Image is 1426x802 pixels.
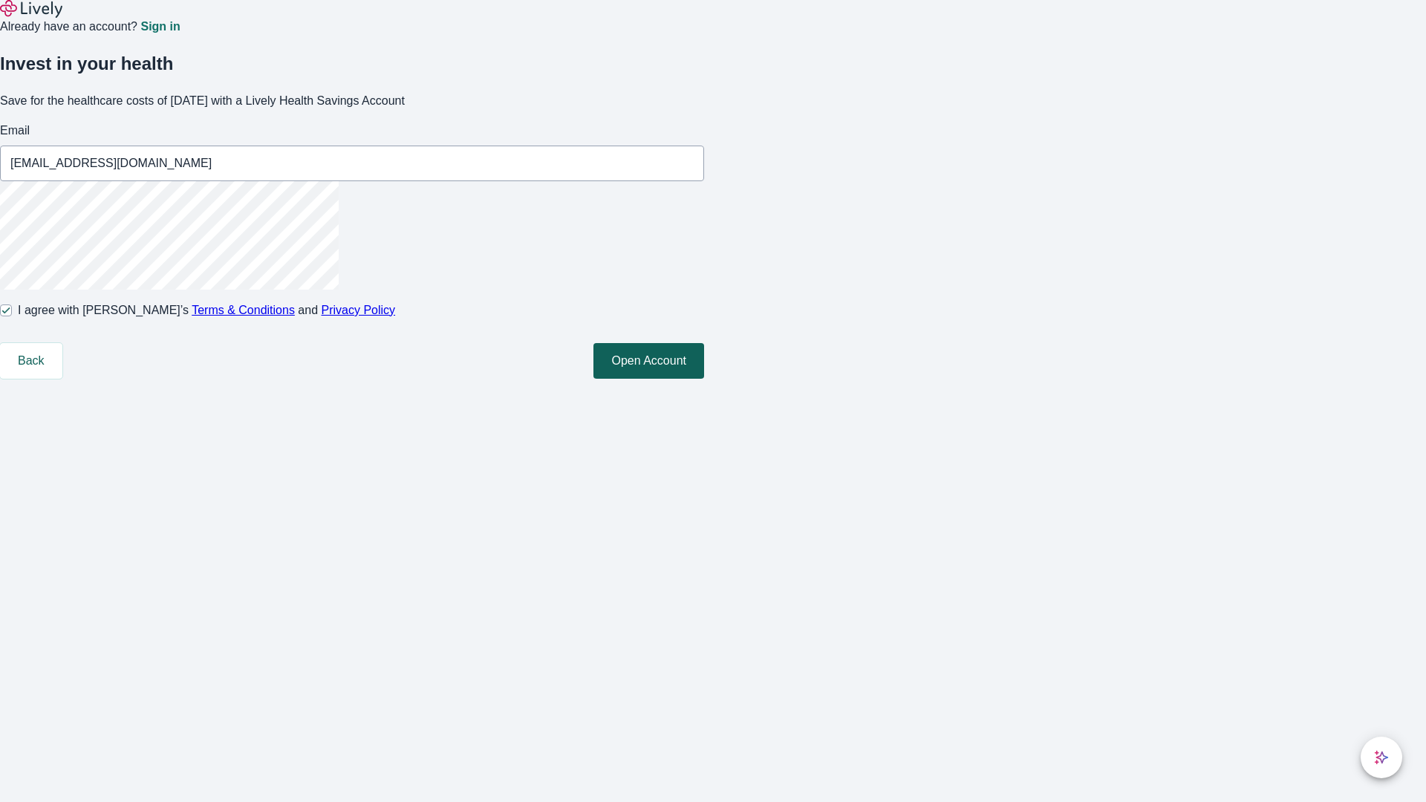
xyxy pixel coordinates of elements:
span: I agree with [PERSON_NAME]’s and [18,301,395,319]
a: Sign in [140,21,180,33]
a: Terms & Conditions [192,304,295,316]
svg: Lively AI Assistant [1374,750,1389,765]
button: chat [1361,737,1402,778]
button: Open Account [593,343,704,379]
a: Privacy Policy [322,304,396,316]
